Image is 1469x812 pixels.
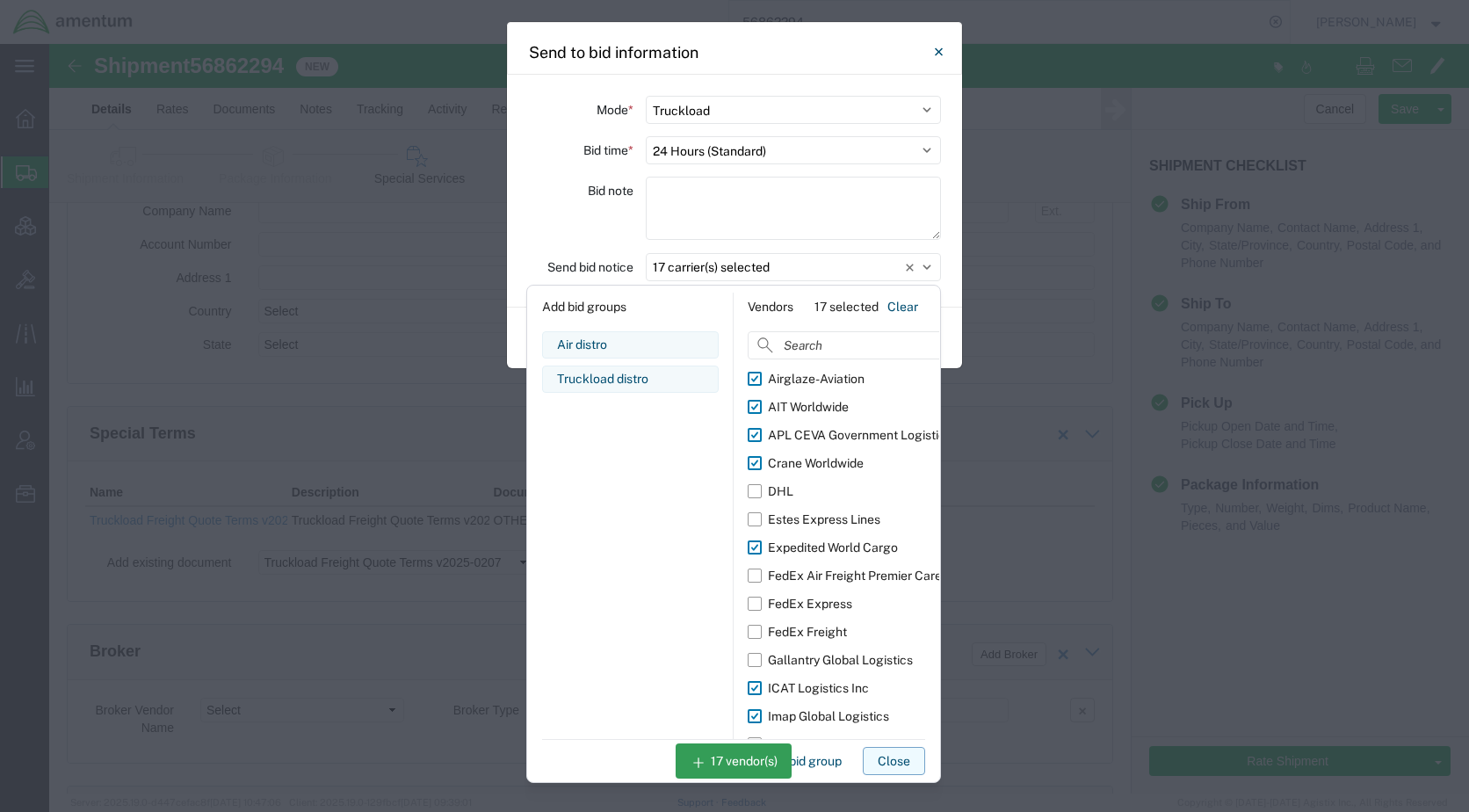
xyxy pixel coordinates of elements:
[880,293,925,321] button: Clear
[583,136,633,164] label: Bid time
[921,34,956,69] button: Close
[557,336,704,354] div: Air distro
[542,293,719,321] div: Add bid groups
[547,253,633,281] label: Send bid notice
[814,298,879,316] div: 17 selected
[588,177,633,205] label: Bid note
[748,331,982,359] input: Search
[646,253,941,281] button: 17 carrier(s) selected
[597,96,633,124] label: Mode
[748,298,793,316] div: Vendors
[529,40,698,64] h4: Send to bid information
